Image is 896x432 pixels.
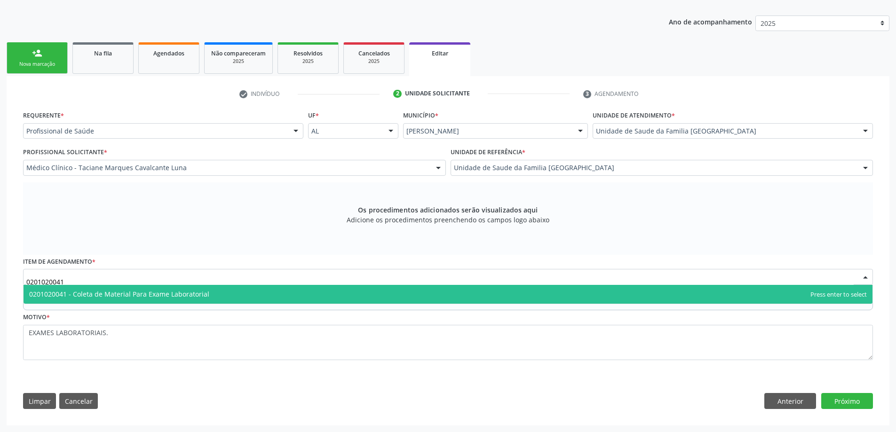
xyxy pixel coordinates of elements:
input: Buscar por procedimento [26,272,854,291]
span: Na fila [94,49,112,57]
span: Unidade de Saude da Familia [GEOGRAPHIC_DATA] [454,163,854,173]
div: person_add [32,48,42,58]
span: Cancelados [358,49,390,57]
span: Médico Clínico - Taciane Marques Cavalcante Luna [26,163,427,173]
p: Ano de acompanhamento [669,16,752,27]
span: 0201020041 - Coleta de Material Para Exame Laboratorial [29,290,209,298]
div: Unidade solicitante [405,89,470,98]
label: Profissional Solicitante [23,145,107,160]
label: Motivo [23,310,50,325]
span: AL [311,126,379,136]
div: 2025 [285,58,332,65]
label: Requerente [23,109,64,123]
span: Os procedimentos adicionados serão visualizados aqui [358,205,538,215]
div: 2 [393,90,402,98]
label: UF [308,109,319,123]
span: [PERSON_NAME] [406,126,569,136]
div: 2025 [211,58,266,65]
span: Adicione os procedimentos preenchendo os campos logo abaixo [347,215,549,225]
label: Unidade de atendimento [593,109,675,123]
button: Cancelar [59,393,98,409]
div: Nova marcação [14,61,61,68]
span: Profissional de Saúde [26,126,284,136]
span: Unidade de Saude da Familia [GEOGRAPHIC_DATA] [596,126,854,136]
label: Município [403,109,438,123]
label: Unidade de referência [451,145,525,160]
button: Limpar [23,393,56,409]
span: Não compareceram [211,49,266,57]
span: Editar [432,49,448,57]
div: 2025 [350,58,397,65]
span: Resolvidos [293,49,323,57]
span: Agendados [153,49,184,57]
label: Item de agendamento [23,255,95,269]
button: Anterior [764,393,816,409]
button: Próximo [821,393,873,409]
